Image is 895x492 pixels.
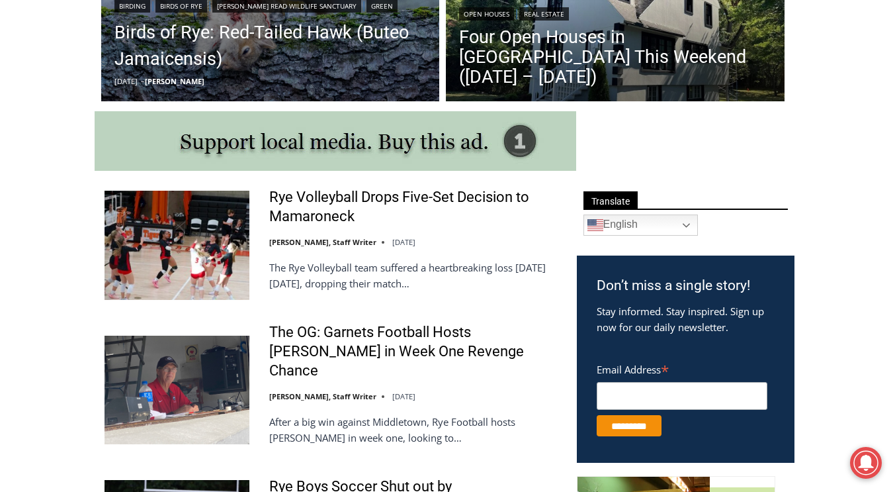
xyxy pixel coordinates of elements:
time: [DATE] [392,237,415,247]
a: Rye Volleyball Drops Five-Set Decision to Mamaroneck [269,188,560,226]
div: | [459,5,771,21]
a: Birds of Rye: Red-Tailed Hawk (Buteo Jamaicensis) [114,19,427,72]
p: Stay informed. Stay inspired. Sign up now for our daily newsletter. [597,303,775,335]
img: en [587,217,603,233]
a: Open Houses [459,7,514,21]
img: s_800_29ca6ca9-f6cc-433c-a631-14f6620ca39b.jpeg [1,1,132,132]
a: [PERSON_NAME] Read Sanctuary Fall Fest: [DATE] [1,132,198,165]
img: support local media, buy this ad [95,111,576,171]
a: Intern @ [DOMAIN_NAME] [318,128,641,165]
div: "[PERSON_NAME] and I covered the [DATE] Parade, which was a really eye opening experience as I ha... [334,1,625,128]
a: Four Open Houses in [GEOGRAPHIC_DATA] This Weekend ([DATE] – [DATE]) [459,27,771,87]
img: Rye Volleyball Drops Five-Set Decision to Mamaroneck [105,191,249,299]
img: The OG: Garnets Football Hosts Somers in Week One Revenge Chance [105,336,249,444]
time: [DATE] [114,76,138,86]
span: Intern @ [DOMAIN_NAME] [346,132,613,162]
div: "the precise, almost orchestrated movements of cutting and assembling sushi and [PERSON_NAME] mak... [136,83,194,158]
p: The Rye Volleyball team suffered a heartbreaking loss [DATE][DATE], dropping their match… [269,260,560,291]
span: Open Tues. - Sun. [PHONE_NUMBER] [4,136,130,187]
a: English [583,215,698,236]
span: – [141,76,145,86]
label: Email Address [597,356,767,380]
div: / [148,112,151,125]
h3: Don’t miss a single story! [597,275,775,297]
div: 1 [139,112,145,125]
a: The OG: Garnets Football Hosts [PERSON_NAME] in Week One Revenge Chance [269,323,560,380]
p: After a big win against Middletown, Rye Football hosts [PERSON_NAME] in week one, looking to… [269,414,560,446]
a: Real Estate [519,7,569,21]
h4: [PERSON_NAME] Read Sanctuary Fall Fest: [DATE] [11,133,176,164]
a: [PERSON_NAME], Staff Writer [269,237,376,247]
a: Open Tues. - Sun. [PHONE_NUMBER] [1,133,133,165]
a: [PERSON_NAME], Staff Writer [269,391,376,401]
span: Translate [583,191,638,209]
div: 6 [155,112,161,125]
time: [DATE] [392,391,415,401]
a: [PERSON_NAME] [145,76,204,86]
div: Co-sponsored by Westchester County Parks [139,39,191,109]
